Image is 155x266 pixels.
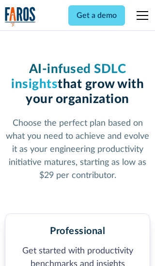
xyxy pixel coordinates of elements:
[131,4,150,27] div: menu
[5,62,151,107] h1: that grow with your organization
[11,63,126,90] span: AI-infused SDLC insights
[5,7,36,27] img: Logo of the analytics and reporting company Faros.
[68,5,125,26] a: Get a demo
[5,7,36,27] a: home
[5,117,151,182] p: Choose the perfect plan based on what you need to achieve and evolve it as your engineering produ...
[50,225,105,237] h2: Professional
